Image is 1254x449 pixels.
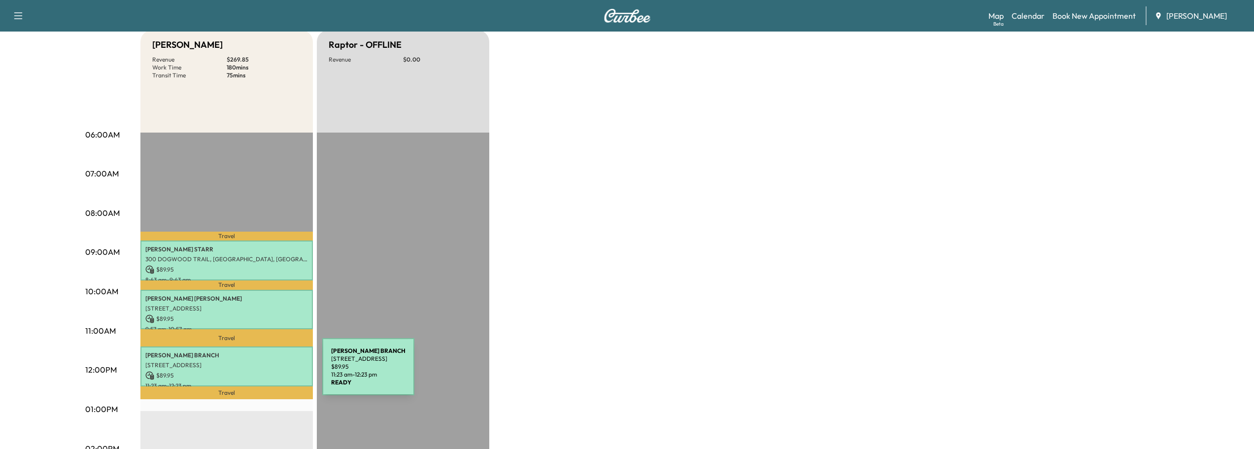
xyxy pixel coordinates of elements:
p: 12:00PM [85,364,117,376]
p: 08:00AM [85,207,120,219]
p: $ 89.95 [145,371,308,380]
p: Work Time [152,64,227,71]
a: Book New Appointment [1052,10,1136,22]
p: Revenue [329,56,403,64]
p: $ 0.00 [403,56,477,64]
p: [PERSON_NAME] STARR [145,245,308,253]
p: 01:00PM [85,403,118,415]
p: 180 mins [227,64,301,71]
p: 07:00AM [85,168,119,179]
p: 9:57 am - 10:57 am [145,325,308,333]
a: MapBeta [988,10,1004,22]
p: Transit Time [152,71,227,79]
p: 10:00AM [85,285,118,297]
p: [PERSON_NAME] [PERSON_NAME] [145,295,308,303]
p: Travel [140,280,313,290]
p: $ 89.95 [145,314,308,323]
p: 11:00AM [85,325,116,337]
p: Travel [140,386,313,399]
p: 300 DOGWOOD TRAIL, [GEOGRAPHIC_DATA], [GEOGRAPHIC_DATA], [GEOGRAPHIC_DATA] [145,255,308,263]
p: [STREET_ADDRESS] [145,305,308,312]
p: 8:43 am - 9:43 am [145,276,308,284]
p: $ 269.85 [227,56,301,64]
h5: [PERSON_NAME] [152,38,223,52]
p: [STREET_ADDRESS] [145,361,308,369]
img: Curbee Logo [604,9,651,23]
p: Travel [140,232,313,240]
p: 75 mins [227,71,301,79]
p: 11:23 am - 12:23 pm [145,382,308,390]
p: Travel [140,329,313,346]
p: $ 89.95 [145,265,308,274]
p: 06:00AM [85,129,120,140]
h5: Raptor - OFFLINE [329,38,402,52]
a: Calendar [1012,10,1045,22]
div: Beta [993,20,1004,28]
span: [PERSON_NAME] [1166,10,1227,22]
p: Revenue [152,56,227,64]
p: 09:00AM [85,246,120,258]
p: [PERSON_NAME] BRANCH [145,351,308,359]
